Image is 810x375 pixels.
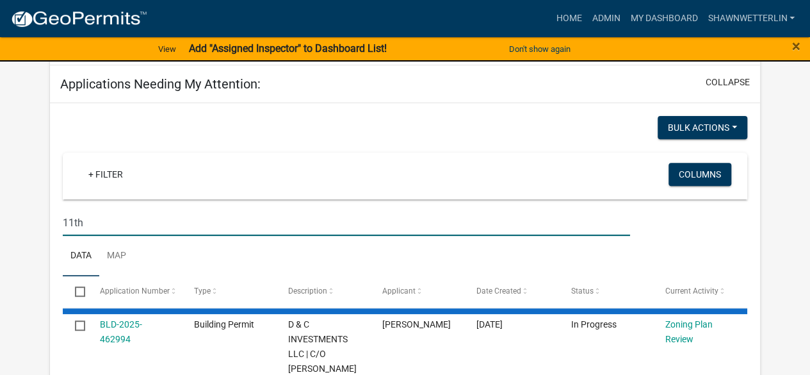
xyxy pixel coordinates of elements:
[288,287,327,296] span: Description
[63,276,87,307] datatable-header-cell: Select
[100,319,142,344] a: BLD-2025-462994
[99,236,134,277] a: Map
[370,276,464,307] datatable-header-cell: Applicant
[571,287,593,296] span: Status
[668,163,731,186] button: Columns
[658,116,747,139] button: Bulk Actions
[504,38,576,60] button: Don't show again
[189,42,387,54] strong: Add "Assigned Inspector" to Dashboard List!
[88,276,182,307] datatable-header-cell: Application Number
[476,287,521,296] span: Date Created
[792,38,800,54] button: Close
[276,276,370,307] datatable-header-cell: Description
[60,76,261,92] h5: Applications Needing My Attention:
[558,276,652,307] datatable-header-cell: Status
[706,76,750,89] button: collapse
[78,163,133,186] a: + Filter
[551,6,587,31] a: Home
[182,276,276,307] datatable-header-cell: Type
[702,6,800,31] a: ShawnWetterlin
[194,319,254,329] span: Building Permit
[194,287,211,296] span: Type
[382,287,416,296] span: Applicant
[476,319,503,329] span: 08/12/2025
[571,319,616,329] span: In Progress
[665,319,712,344] a: Zoning Plan Review
[63,236,99,277] a: Data
[652,276,747,307] datatable-header-cell: Current Activity
[587,6,625,31] a: Admin
[63,210,629,236] input: Search for applications
[665,287,718,296] span: Current Activity
[382,319,451,329] span: Brian Swedberg
[625,6,702,31] a: My Dashboard
[792,37,800,55] span: ×
[464,276,558,307] datatable-header-cell: Date Created
[153,38,181,60] a: View
[100,287,170,296] span: Application Number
